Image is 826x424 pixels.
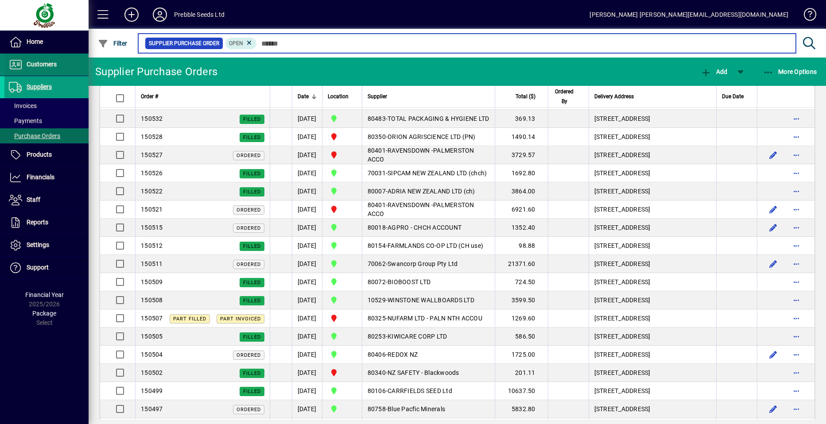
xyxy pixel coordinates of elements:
[141,224,163,231] span: 150515
[237,207,261,213] span: Ordered
[589,400,716,418] td: [STREET_ADDRESS]
[789,93,803,108] button: More options
[789,366,803,380] button: More options
[554,87,575,106] span: Ordered By
[388,351,418,358] span: REDOX NZ
[388,387,452,394] span: CARRFIELDS SEED Ltd
[4,166,89,189] a: Financials
[225,38,257,49] mat-chip: Completion Status: Open
[328,404,357,414] span: CHRISTCHURCH
[362,382,495,400] td: -
[516,92,535,101] span: Total ($)
[368,387,386,394] span: 80106
[388,188,475,195] span: ADRIA NEW ZEALAND LTD (ch)
[328,131,357,142] span: PALMERSTON NORTH
[589,237,716,255] td: [STREET_ADDRESS]
[141,133,163,140] span: 150528
[368,224,386,231] span: 80018
[237,407,261,412] span: Ordered
[362,291,495,309] td: -
[789,275,803,289] button: More options
[141,333,163,340] span: 150505
[362,364,495,382] td: -
[763,68,817,75] span: More Options
[9,132,60,139] span: Purchase Orders
[789,347,803,362] button: More options
[298,92,317,101] div: Date
[149,39,219,48] span: Supplier Purchase Order
[292,182,322,200] td: [DATE]
[789,220,803,235] button: More options
[495,128,548,146] td: 1490.14
[766,347,780,362] button: Edit
[141,92,264,101] div: Order #
[292,255,322,273] td: [DATE]
[388,260,458,267] span: Swancorp Group Pty Ltd
[495,273,548,291] td: 724.50
[368,170,386,177] span: 70031
[589,273,716,291] td: [STREET_ADDRESS]
[766,148,780,162] button: Edit
[292,128,322,146] td: [DATE]
[243,280,261,285] span: Filled
[292,309,322,328] td: [DATE]
[4,189,89,211] a: Staff
[141,405,163,412] span: 150497
[368,201,386,208] span: 80401
[328,277,357,287] span: CHRISTCHURCH
[32,310,56,317] span: Package
[589,219,716,237] td: [STREET_ADDRESS]
[368,333,386,340] span: 80253
[328,222,357,233] span: CHRISTCHURCH
[292,237,322,255] td: [DATE]
[229,40,243,46] span: Open
[589,309,716,328] td: [STREET_ADDRESS]
[388,170,487,177] span: SIPCAM NEW ZEALAND LTD (chch)
[292,382,322,400] td: [DATE]
[328,349,357,360] span: CHRISTCHURCH
[388,405,445,412] span: Blue Pacfic Minerals
[27,264,49,271] span: Support
[789,311,803,325] button: More options
[789,202,803,216] button: More options
[589,110,716,128] td: [STREET_ADDRESS]
[328,113,357,124] span: CHRISTCHURCH
[9,117,42,124] span: Payments
[594,92,634,101] span: Delivery Address
[495,255,548,273] td: 21371.60
[388,297,474,304] span: WINSTONE WALLBOARDS LTD
[368,115,386,122] span: 80483
[4,257,89,279] a: Support
[368,92,387,101] span: Supplier
[243,298,261,304] span: Filled
[292,400,322,418] td: [DATE]
[292,164,322,182] td: [DATE]
[388,115,489,122] span: TOTAL PACKAGING & HYGIENE LTD
[362,273,495,291] td: -
[141,315,163,322] span: 150507
[96,35,130,51] button: Filter
[500,92,543,101] div: Total ($)
[95,65,217,79] div: Supplier Purchase Orders
[362,110,495,128] td: -
[368,351,386,358] span: 80406
[141,151,163,158] span: 150527
[4,31,89,53] a: Home
[368,278,386,285] span: 80072
[789,329,803,343] button: More options
[27,61,57,68] span: Customers
[789,293,803,307] button: More options
[362,182,495,200] td: -
[761,64,819,80] button: More Options
[495,182,548,200] td: 3864.00
[589,328,716,346] td: [STREET_ADDRESS]
[141,369,163,376] span: 150502
[141,387,163,394] span: 150499
[27,173,54,181] span: Financials
[237,225,261,231] span: Ordered
[141,278,163,285] span: 150509
[328,367,357,378] span: PALMERSTON NORTH
[243,189,261,195] span: Filled
[117,7,146,23] button: Add
[292,273,322,291] td: [DATE]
